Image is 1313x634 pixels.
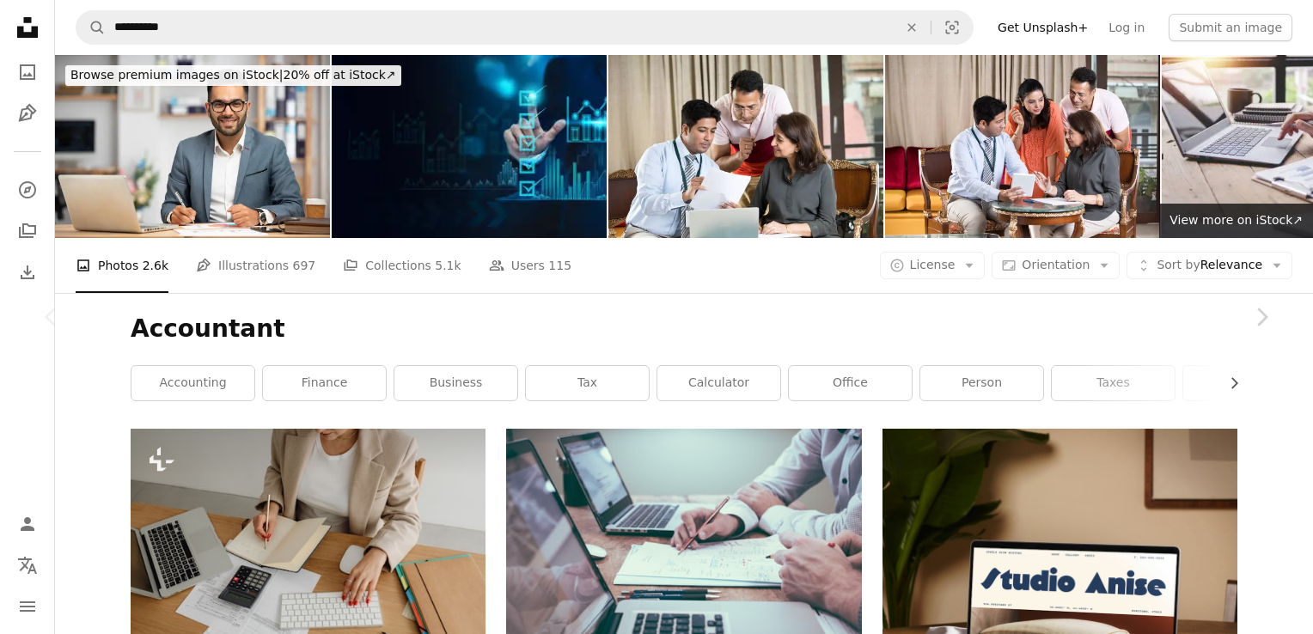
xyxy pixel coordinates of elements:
a: Collections 5.1k [343,238,461,293]
span: View more on iStock ↗ [1169,213,1303,227]
img: Businessman check data analytics and perform online evaluations of businesses using a virtual int... [332,55,607,238]
a: View more on iStock↗ [1159,204,1313,238]
img: Financial advisor with Indian family [608,55,883,238]
button: Visual search [931,11,973,44]
a: Illustrations 697 [196,238,315,293]
button: Menu [10,589,45,624]
a: taxes [1052,366,1175,400]
span: 5.1k [435,256,461,275]
button: Submit an image [1169,14,1292,41]
a: office [789,366,912,400]
span: Sort by [1157,258,1200,271]
a: calculator [657,366,780,400]
span: Orientation [1022,258,1090,271]
a: Explore [10,173,45,207]
span: Browse premium images on iStock | [70,68,283,82]
a: person [920,366,1043,400]
a: Collections [10,214,45,248]
form: Find visuals sitewide [76,10,974,45]
a: Photos [10,55,45,89]
a: person holding pencil near laptop computer [506,540,861,555]
button: Search Unsplash [76,11,106,44]
a: Log in [1098,14,1155,41]
a: money [1183,366,1306,400]
a: Next [1210,235,1313,399]
a: finance [263,366,386,400]
a: Log in / Sign up [10,507,45,541]
button: Language [10,548,45,582]
span: 20% off at iStock ↗ [70,68,396,82]
button: Clear [893,11,931,44]
button: Sort byRelevance [1127,252,1292,279]
img: Portrait of a handsome young businessman working in office [55,55,330,238]
span: Relevance [1157,257,1262,274]
a: tax [526,366,649,400]
a: Get Unsplash+ [987,14,1098,41]
a: accounting [131,366,254,400]
a: Illustrations [10,96,45,131]
h1: Accountant [131,314,1237,344]
button: License [880,252,986,279]
span: 115 [548,256,571,275]
img: Financial advisor with Indian family [885,55,1160,238]
button: Orientation [992,252,1120,279]
a: a woman sitting at a desk working on a computer [131,539,486,554]
span: License [910,258,956,271]
a: Users 115 [489,238,571,293]
a: business [394,366,517,400]
span: 697 [293,256,316,275]
a: Browse premium images on iStock|20% off at iStock↗ [55,55,412,96]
